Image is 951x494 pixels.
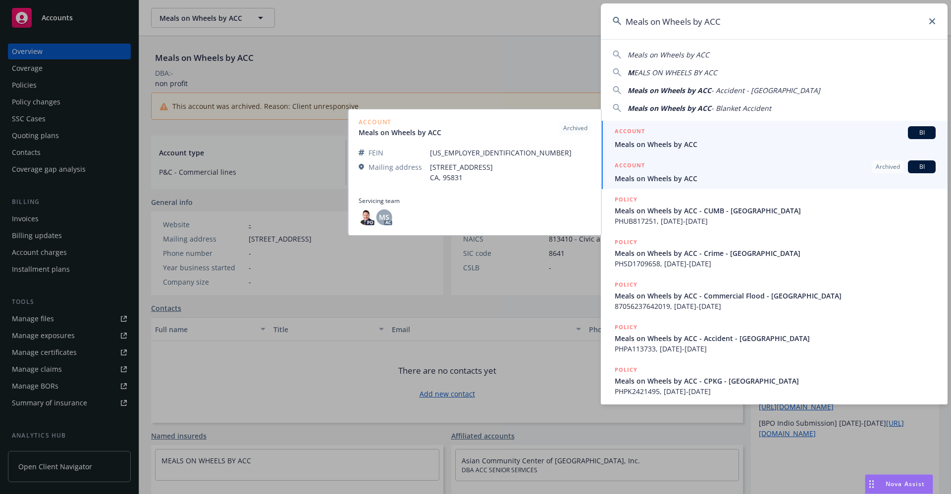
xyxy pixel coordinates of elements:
[615,205,936,216] span: Meals on Wheels by ACC - CUMB - [GEOGRAPHIC_DATA]
[628,68,634,77] span: M
[601,317,948,359] a: POLICYMeals on Wheels by ACC - Accident - [GEOGRAPHIC_DATA]PHPA113733, [DATE]-[DATE]
[912,128,932,137] span: BI
[615,386,936,396] span: PHPK2421495, [DATE]-[DATE]
[601,359,948,402] a: POLICYMeals on Wheels by ACC - CPKG - [GEOGRAPHIC_DATA]PHPK2421495, [DATE]-[DATE]
[615,195,637,204] h5: POLICY
[628,103,711,113] span: Meals on Wheels by ACC
[615,216,936,226] span: PHUB817251, [DATE]-[DATE]
[615,248,936,258] span: Meals on Wheels by ACC - Crime - [GEOGRAPHIC_DATA]
[601,155,948,189] a: ACCOUNTArchivedBIMeals on Wheels by ACC
[601,121,948,155] a: ACCOUNTBIMeals on Wheels by ACC
[634,68,717,77] span: EALS ON WHEELS BY ACC
[628,50,709,59] span: Meals on Wheels by ACC
[615,291,936,301] span: Meals on Wheels by ACC - Commercial Flood - [GEOGRAPHIC_DATA]
[865,475,878,494] div: Drag to move
[711,86,820,95] span: - Accident - [GEOGRAPHIC_DATA]
[711,103,771,113] span: - Blanket Accident
[615,333,936,344] span: Meals on Wheels by ACC - Accident - [GEOGRAPHIC_DATA]
[615,139,936,149] span: Meals on Wheels by ACC
[615,126,645,138] h5: ACCOUNT
[601,274,948,317] a: POLICYMeals on Wheels by ACC - Commercial Flood - [GEOGRAPHIC_DATA]87056237642019, [DATE]-[DATE]
[865,474,933,494] button: Nova Assist
[601,232,948,274] a: POLICYMeals on Wheels by ACC - Crime - [GEOGRAPHIC_DATA]PHSD1709658, [DATE]-[DATE]
[615,376,936,386] span: Meals on Wheels by ACC - CPKG - [GEOGRAPHIC_DATA]
[615,160,645,172] h5: ACCOUNT
[876,162,900,171] span: Archived
[615,322,637,332] h5: POLICY
[628,86,711,95] span: Meals on Wheels by ACC
[615,301,936,311] span: 87056237642019, [DATE]-[DATE]
[615,237,637,247] h5: POLICY
[615,344,936,354] span: PHPA113733, [DATE]-[DATE]
[615,258,936,269] span: PHSD1709658, [DATE]-[DATE]
[615,280,637,290] h5: POLICY
[615,365,637,375] h5: POLICY
[615,173,936,184] span: Meals on Wheels by ACC
[886,480,925,488] span: Nova Assist
[601,3,948,39] input: Search...
[912,162,932,171] span: BI
[601,189,948,232] a: POLICYMeals on Wheels by ACC - CUMB - [GEOGRAPHIC_DATA]PHUB817251, [DATE]-[DATE]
